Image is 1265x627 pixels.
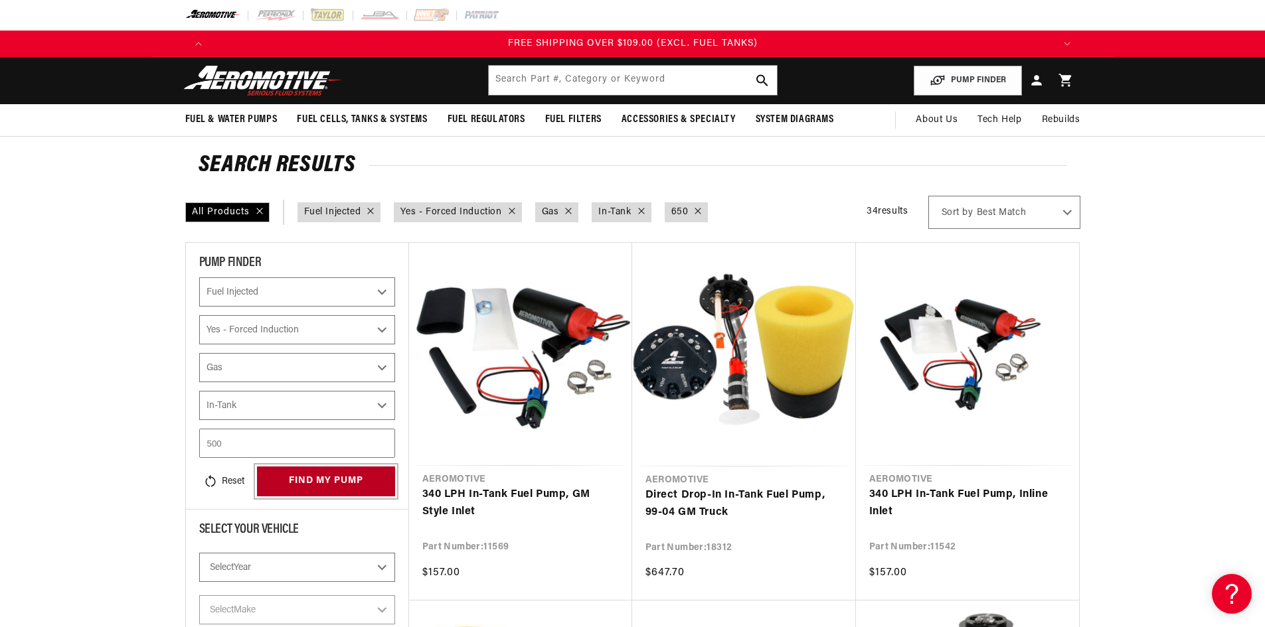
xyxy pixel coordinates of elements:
span: Rebuilds [1042,113,1080,127]
button: Reset [199,466,248,496]
button: PUMP FINDER [914,66,1022,96]
input: Search by Part Number, Category or Keyword [489,66,777,95]
select: Mounting [199,391,395,420]
select: Power Adder [199,315,395,344]
summary: Fuel Filters [535,104,612,135]
input: Enter Horsepower [199,429,395,458]
select: Fuel [199,353,395,382]
span: Fuel & Water Pumps [185,113,278,127]
a: Fuel Injected [304,205,361,220]
summary: Fuel Cells, Tanks & Systems [287,104,437,135]
summary: Accessories & Specialty [612,104,746,135]
span: Accessories & Specialty [622,113,736,127]
span: FREE SHIPPING OVER $109.00 (EXCL. FUEL TANKS) [508,38,758,48]
span: About Us [916,115,958,125]
div: Announcement [212,36,1054,51]
div: 4 of 4 [212,36,1054,51]
button: Translation missing: en.sections.announcements.previous_announcement [185,31,212,57]
img: Aeromotive [180,65,346,96]
a: In-Tank [598,205,631,220]
span: Fuel Regulators [448,113,525,127]
h2: Search Results [199,155,1067,176]
a: Yes - Forced Induction [400,205,501,220]
a: Direct Drop-In In-Tank Fuel Pump, 99-04 GM Truck [645,487,843,521]
summary: Fuel & Water Pumps [175,104,288,135]
slideshow-component: Translation missing: en.sections.announcements.announcement_bar [152,31,1114,57]
a: About Us [906,104,968,136]
div: All Products [185,202,270,222]
select: Sort by [928,196,1080,229]
select: CARB or EFI [199,277,395,307]
button: Translation missing: en.sections.announcements.next_announcement [1054,31,1080,57]
summary: Fuel Regulators [438,104,535,135]
a: 340 LPH In-Tank Fuel Pump, Inline Inlet [869,486,1066,520]
span: PUMP FINDER [199,256,262,269]
span: System Diagrams [756,113,834,127]
button: find my pump [257,466,395,496]
span: Fuel Filters [545,113,602,127]
summary: System Diagrams [746,104,844,135]
a: 340 LPH In-Tank Fuel Pump, GM Style Inlet [422,486,619,520]
button: search button [748,66,777,95]
div: Select Your Vehicle [199,523,395,539]
summary: Rebuilds [1032,104,1090,136]
a: 650 [671,205,689,220]
a: Gas [542,205,559,220]
span: Tech Help [977,113,1021,127]
span: Fuel Cells, Tanks & Systems [297,113,427,127]
span: 34 results [867,206,908,216]
span: Sort by [942,206,973,220]
summary: Tech Help [968,104,1031,136]
select: Make [199,595,395,624]
select: Year [199,553,395,582]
